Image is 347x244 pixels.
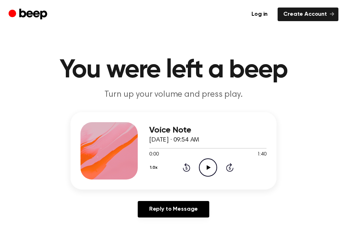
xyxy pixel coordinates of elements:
[138,201,209,217] a: Reply to Message
[257,151,267,158] span: 1:40
[246,8,273,21] a: Log in
[278,8,338,21] a: Create Account
[9,57,338,83] h1: You were left a beep
[9,8,49,21] a: Beep
[36,89,311,101] p: Turn up your volume and press play.
[149,137,199,143] span: [DATE] · 09:54 AM
[149,162,160,174] button: 1.0x
[149,125,267,135] h3: Voice Note
[149,151,158,158] span: 0:00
